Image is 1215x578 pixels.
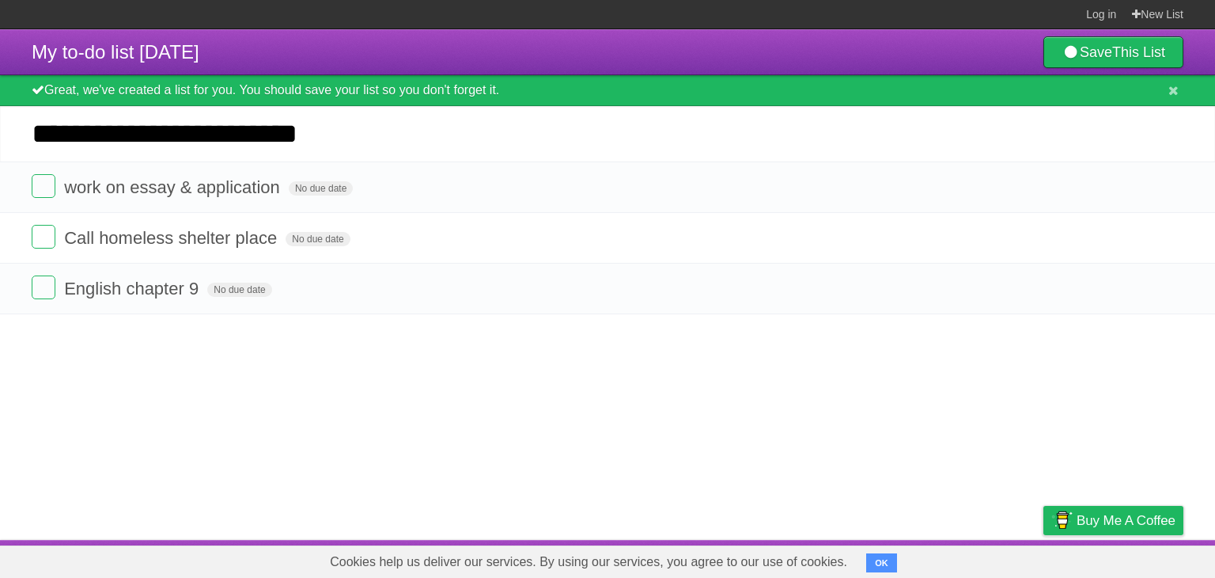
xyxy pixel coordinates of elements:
b: This List [1112,44,1165,60]
button: OK [866,553,897,572]
span: English chapter 9 [64,279,202,299]
label: Done [32,174,55,198]
span: No due date [289,181,353,196]
a: Suggest a feature [1084,544,1183,574]
span: No due date [286,232,350,246]
a: About [833,544,866,574]
span: work on essay & application [64,177,284,197]
a: SaveThis List [1043,36,1183,68]
a: Buy me a coffee [1043,506,1183,535]
a: Terms [969,544,1004,574]
a: Developers [885,544,949,574]
span: No due date [207,283,271,297]
span: My to-do list [DATE] [32,41,199,63]
img: Buy me a coffee [1051,507,1073,534]
span: Buy me a coffee [1077,507,1175,534]
span: Call homeless shelter place [64,228,281,248]
a: Privacy [1023,544,1064,574]
label: Done [32,276,55,299]
span: Cookies help us deliver our services. By using our services, you agree to our use of cookies. [314,546,863,578]
label: Done [32,225,55,249]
